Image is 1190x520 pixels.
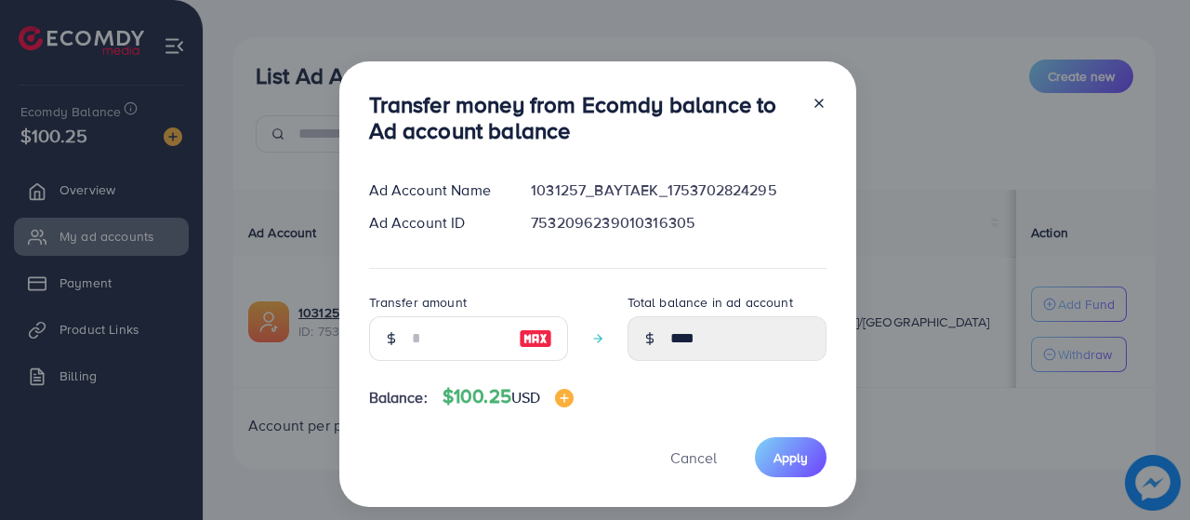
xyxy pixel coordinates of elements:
[519,327,552,350] img: image
[354,212,517,233] div: Ad Account ID
[628,293,793,312] label: Total balance in ad account
[511,387,540,407] span: USD
[443,385,575,408] h4: $100.25
[369,91,797,145] h3: Transfer money from Ecomdy balance to Ad account balance
[369,293,467,312] label: Transfer amount
[555,389,574,407] img: image
[354,180,517,201] div: Ad Account Name
[516,180,840,201] div: 1031257_BAYTAEK_1753702824295
[670,447,717,468] span: Cancel
[755,437,826,477] button: Apply
[516,212,840,233] div: 7532096239010316305
[773,448,808,467] span: Apply
[369,387,428,408] span: Balance:
[647,437,740,477] button: Cancel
